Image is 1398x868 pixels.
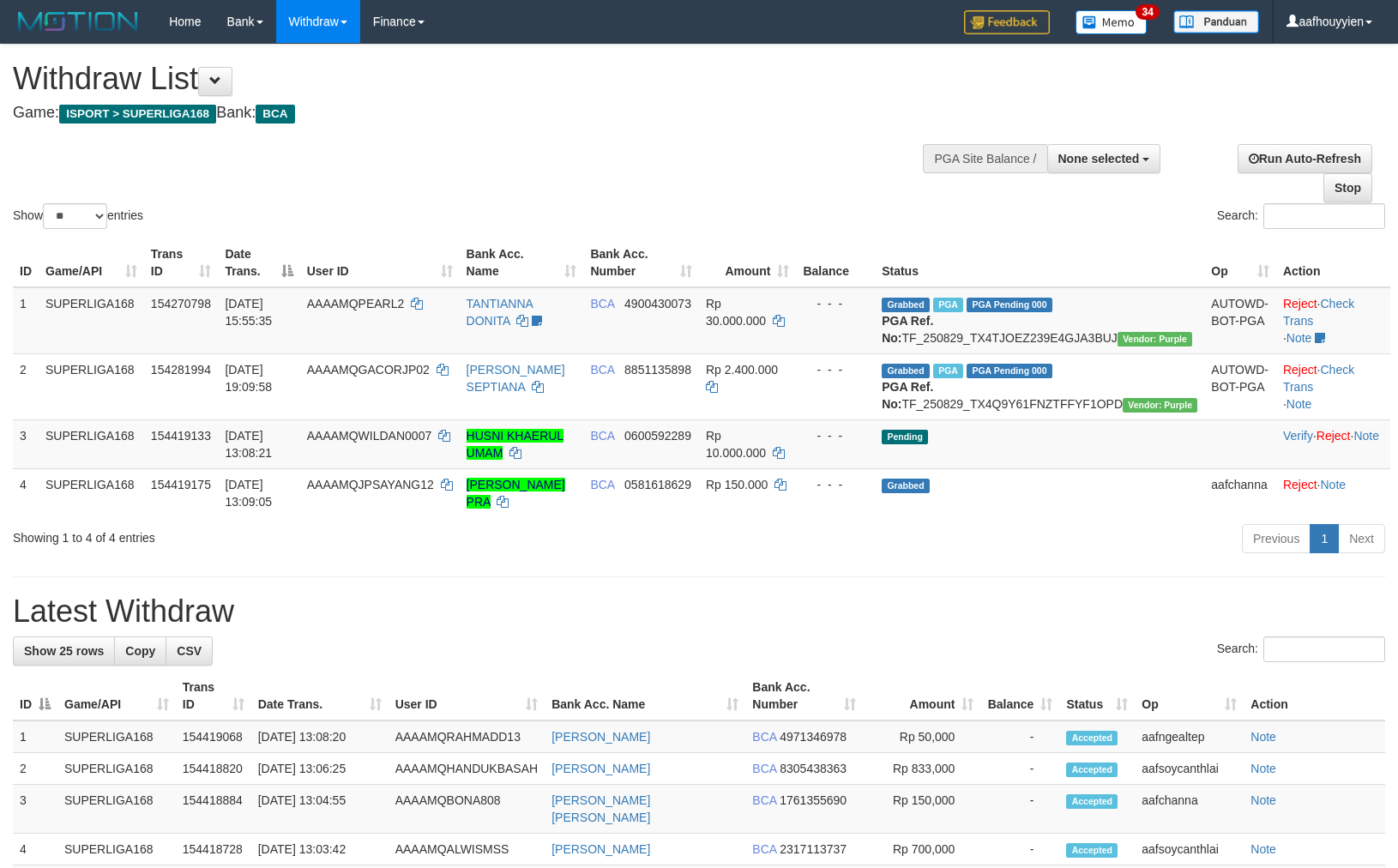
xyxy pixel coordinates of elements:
[389,720,545,753] td: AAAAMQRAHMADD13
[752,730,776,744] span: BCA
[882,298,930,312] span: Grabbed
[1173,10,1259,33] img: panduan.png
[624,363,691,377] span: Copy 8851135898 to clipboard
[114,636,166,666] a: Copy
[13,238,39,287] th: ID
[13,594,1385,629] h1: Latest Withdraw
[251,720,389,753] td: [DATE] 13:08:20
[780,730,847,744] span: Copy 4971346978 to clipboard
[467,429,564,460] a: HUSNI KHAERUL UMAM
[624,478,691,491] span: Copy 0581618629 to clipboard
[803,295,868,312] div: - - -
[590,478,614,491] span: BCA
[882,314,933,345] b: PGA Ref. No:
[57,753,176,785] td: SUPERLIGA168
[151,297,211,310] span: 154270798
[1287,331,1312,345] a: Note
[964,10,1050,34] img: Feedback.jpg
[980,785,1059,834] td: -
[24,644,104,658] span: Show 25 rows
[545,672,745,720] th: Bank Acc. Name: activate to sort column ascending
[863,672,981,720] th: Amount: activate to sort column ascending
[39,287,144,354] td: SUPERLIGA168
[803,476,868,493] div: - - -
[13,522,569,546] div: Showing 1 to 4 of 4 entries
[590,363,614,377] span: BCA
[1135,834,1244,865] td: aafsoycanthlai
[389,785,545,834] td: AAAAMQBONA808
[176,672,251,720] th: Trans ID: activate to sort column ascending
[1135,672,1244,720] th: Op: activate to sort column ascending
[13,353,39,419] td: 2
[218,238,299,287] th: Date Trans.: activate to sort column descending
[177,644,202,658] span: CSV
[166,636,213,666] a: CSV
[13,419,39,468] td: 3
[151,429,211,443] span: 154419133
[1217,203,1385,229] label: Search:
[752,793,776,807] span: BCA
[389,834,545,865] td: AAAAMQALWISMSS
[933,298,963,312] span: Marked by aafmaleo
[745,672,862,720] th: Bank Acc. Number: activate to sort column ascending
[225,363,272,394] span: [DATE] 19:09:58
[706,363,778,377] span: Rp 2.400.000
[389,753,545,785] td: AAAAMQHANDUKBASAH
[1066,731,1118,745] span: Accepted
[57,720,176,753] td: SUPERLIGA168
[1287,397,1312,411] a: Note
[551,730,650,744] a: [PERSON_NAME]
[863,785,981,834] td: Rp 150,000
[176,720,251,753] td: 154419068
[307,297,405,310] span: AAAAMQPEARL2
[307,429,432,443] span: AAAAMQWILDAN0007
[882,364,930,378] span: Grabbed
[307,363,430,377] span: AAAAMQGACORJP02
[980,672,1059,720] th: Balance: activate to sort column ascending
[176,753,251,785] td: 154418820
[43,203,107,229] select: Showentries
[590,297,614,310] span: BCA
[1047,144,1161,173] button: None selected
[1276,238,1390,287] th: Action
[225,478,272,509] span: [DATE] 13:09:05
[225,297,272,328] span: [DATE] 15:55:35
[706,429,766,460] span: Rp 10.000.000
[13,753,57,785] td: 2
[39,238,144,287] th: Game/API: activate to sort column ascending
[882,479,930,493] span: Grabbed
[1250,842,1276,856] a: Note
[13,468,39,517] td: 4
[1066,763,1118,777] span: Accepted
[1283,363,1354,394] a: Check Trans
[151,478,211,491] span: 154419175
[1123,398,1197,413] span: Vendor URL: https://trx4.1velocity.biz
[780,762,847,775] span: Copy 8305438363 to clipboard
[875,287,1204,354] td: TF_250829_TX4TJOEZ239E4GJA3BUJ
[699,238,796,287] th: Amount: activate to sort column ascending
[59,105,216,124] span: ISPORT > SUPERLIGA168
[57,672,176,720] th: Game/API: activate to sort column ascending
[933,364,963,378] span: Marked by aafnonsreyleab
[1136,4,1159,20] span: 34
[13,62,915,96] h1: Withdraw List
[13,105,915,122] h4: Game: Bank:
[125,644,155,658] span: Copy
[1066,794,1118,809] span: Accepted
[1283,363,1317,377] a: Reject
[551,842,650,856] a: [PERSON_NAME]
[13,720,57,753] td: 1
[1323,173,1372,202] a: Stop
[1283,478,1317,491] a: Reject
[863,834,981,865] td: Rp 700,000
[251,785,389,834] td: [DATE] 13:04:55
[1076,10,1148,34] img: Button%20Memo.svg
[882,430,928,444] span: Pending
[1217,636,1385,662] label: Search:
[251,834,389,865] td: [DATE] 13:03:42
[1276,287,1390,354] td: · ·
[1283,297,1354,328] a: Check Trans
[1263,203,1385,229] input: Search:
[225,429,272,460] span: [DATE] 13:08:21
[1283,429,1313,443] a: Verify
